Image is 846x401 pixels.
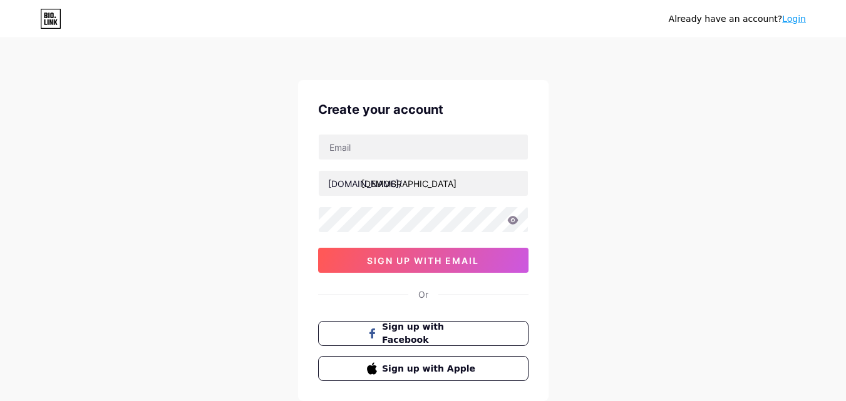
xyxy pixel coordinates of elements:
div: [DOMAIN_NAME]/ [328,177,402,190]
span: Sign up with Facebook [382,320,479,347]
span: Sign up with Apple [382,362,479,375]
input: username [319,171,528,196]
button: sign up with email [318,248,529,273]
span: sign up with email [367,255,479,266]
div: Create your account [318,100,529,119]
div: Or [418,288,428,301]
button: Sign up with Facebook [318,321,529,346]
button: Sign up with Apple [318,356,529,381]
a: Login [782,14,806,24]
input: Email [319,135,528,160]
div: Already have an account? [669,13,806,26]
